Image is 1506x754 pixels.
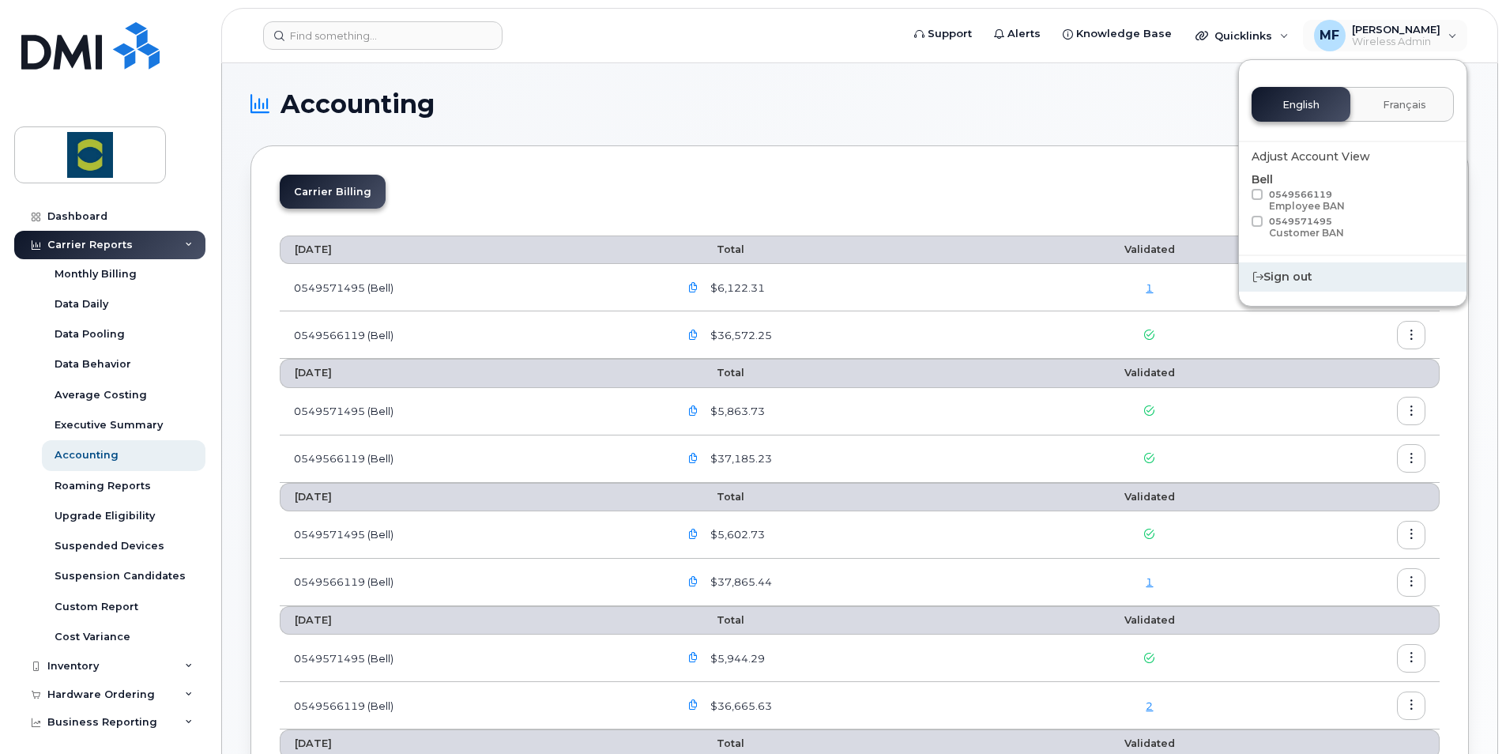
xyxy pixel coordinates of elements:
td: 0549566119 (Bell) [280,311,665,359]
td: 0549571495 (Bell) [280,635,665,682]
th: Validated [1031,483,1269,511]
td: 0549566119 (Bell) [280,559,665,606]
span: $37,865.44 [707,575,772,590]
div: Customer BAN [1269,227,1344,239]
div: Bell [1252,172,1454,242]
div: Employee BAN [1269,200,1345,212]
span: $36,665.63 [707,699,772,714]
th: Validated [1031,359,1269,387]
span: $5,944.29 [707,651,765,666]
th: Validated [1031,236,1269,264]
span: $36,572.25 [707,328,772,343]
span: Total [679,367,744,379]
span: $5,863.73 [707,404,765,419]
span: Total [679,737,744,749]
th: [DATE] [280,236,665,264]
span: $5,602.73 [707,527,765,542]
td: 0549566119 (Bell) [280,435,665,483]
a: 2 [1146,699,1153,712]
td: 0549571495 (Bell) [280,264,665,311]
th: [DATE] [280,483,665,511]
span: Total [679,614,744,626]
th: Validated [1031,606,1269,635]
div: Adjust Account View [1252,149,1454,165]
div: Sign out [1239,262,1466,292]
span: $37,185.23 [707,451,772,466]
span: 0549566119 [1269,189,1345,212]
a: 1 [1146,575,1153,588]
span: Français [1383,99,1426,111]
td: 0549571495 (Bell) [280,388,665,435]
td: 0549566119 (Bell) [280,682,665,729]
span: 0549571495 [1269,216,1344,239]
span: $6,122.31 [707,281,765,296]
a: 1 [1146,281,1153,294]
th: [DATE] [280,359,665,387]
th: [DATE] [280,606,665,635]
span: Accounting [280,92,435,116]
span: Total [679,491,744,503]
span: Total [679,243,744,255]
td: 0549571495 (Bell) [280,511,665,559]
